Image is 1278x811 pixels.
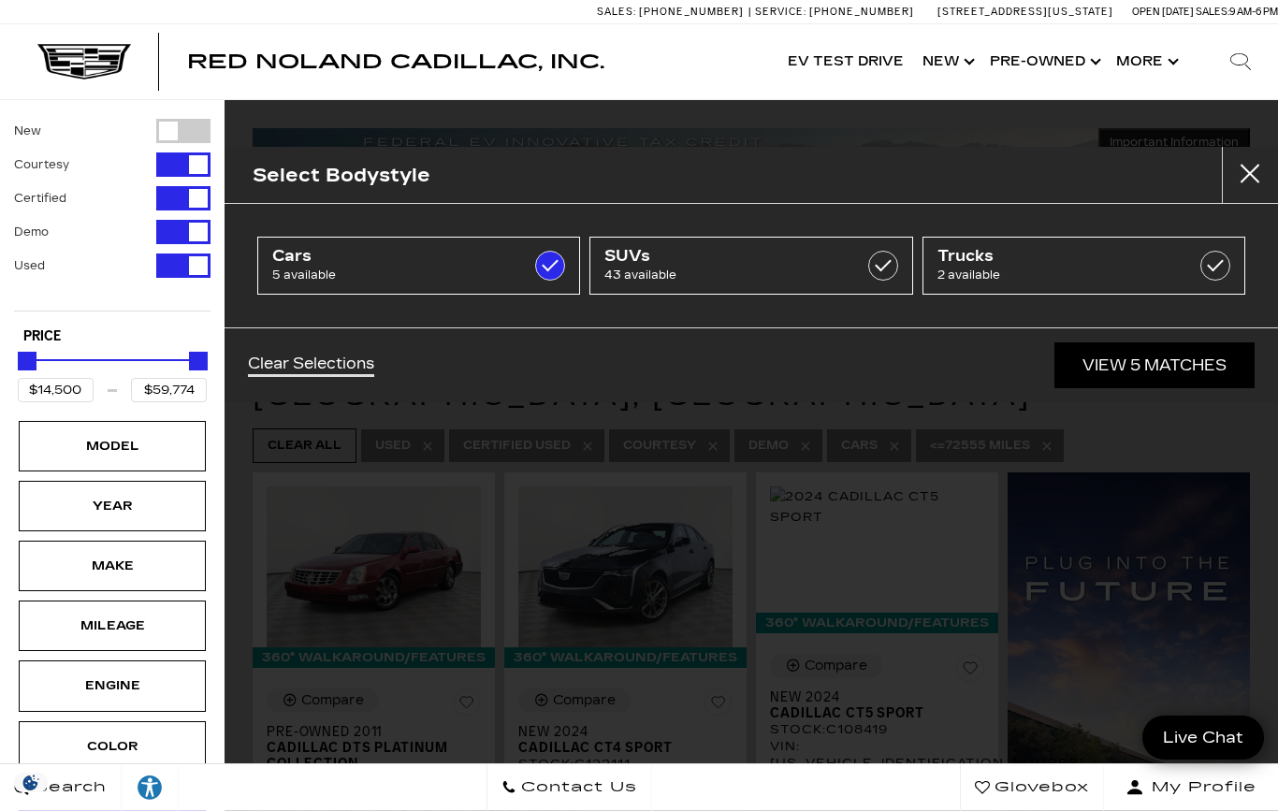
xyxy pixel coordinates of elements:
[18,345,207,402] div: Price
[187,51,604,73] span: Red Noland Cadillac, Inc.
[487,764,652,811] a: Contact Us
[516,775,637,801] span: Contact Us
[19,660,206,711] div: EngineEngine
[1107,24,1184,99] button: More
[937,6,1113,18] a: [STREET_ADDRESS][US_STATE]
[748,7,919,17] a: Service: [PHONE_NUMBER]
[19,541,206,591] div: MakeMake
[937,266,1186,284] span: 2 available
[272,247,521,266] span: Cars
[922,237,1245,295] a: Trucks2 available
[189,352,208,370] div: Maximum Price
[604,247,853,266] span: SUVs
[604,266,853,284] span: 43 available
[1229,6,1278,18] span: 9 AM-6 PM
[131,378,207,402] input: Maximum
[1196,6,1229,18] span: Sales:
[809,6,914,18] span: [PHONE_NUMBER]
[65,436,159,456] div: Model
[1142,716,1264,760] a: Live Chat
[1104,764,1278,811] button: Open user profile menu
[19,601,206,651] div: MileageMileage
[29,775,107,801] span: Search
[65,675,159,696] div: Engine
[248,355,374,377] a: Clear Selections
[253,160,430,191] h2: Select Bodystyle
[122,774,178,802] div: Explore your accessibility options
[257,237,580,295] a: Cars5 available
[19,481,206,531] div: YearYear
[272,266,521,284] span: 5 available
[65,496,159,516] div: Year
[187,52,604,71] a: Red Noland Cadillac, Inc.
[9,773,52,792] img: Opt-Out Icon
[14,256,45,275] label: Used
[19,421,206,471] div: ModelModel
[1154,727,1253,748] span: Live Chat
[1132,6,1194,18] span: Open [DATE]
[18,352,36,370] div: Minimum Price
[14,122,41,140] label: New
[1144,775,1256,801] span: My Profile
[14,155,69,174] label: Courtesy
[597,6,636,18] span: Sales:
[14,223,49,241] label: Demo
[1054,342,1255,388] a: View 5 Matches
[23,328,201,345] h5: Price
[1222,147,1278,203] button: Close
[65,736,159,757] div: Color
[755,6,806,18] span: Service:
[597,7,748,17] a: Sales: [PHONE_NUMBER]
[122,764,179,811] a: Explore your accessibility options
[589,237,912,295] a: SUVs43 available
[937,247,1186,266] span: Trucks
[960,764,1104,811] a: Glovebox
[913,24,980,99] a: New
[9,773,52,792] section: Click to Open Cookie Consent Modal
[14,189,66,208] label: Certified
[990,775,1089,801] span: Glovebox
[65,615,159,636] div: Mileage
[19,721,206,772] div: ColorColor
[18,378,94,402] input: Minimum
[1203,24,1278,99] div: Search
[14,119,211,311] div: Filter by Vehicle Type
[37,44,131,80] img: Cadillac Dark Logo with Cadillac White Text
[980,24,1107,99] a: Pre-Owned
[65,556,159,576] div: Make
[639,6,744,18] span: [PHONE_NUMBER]
[778,24,913,99] a: EV Test Drive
